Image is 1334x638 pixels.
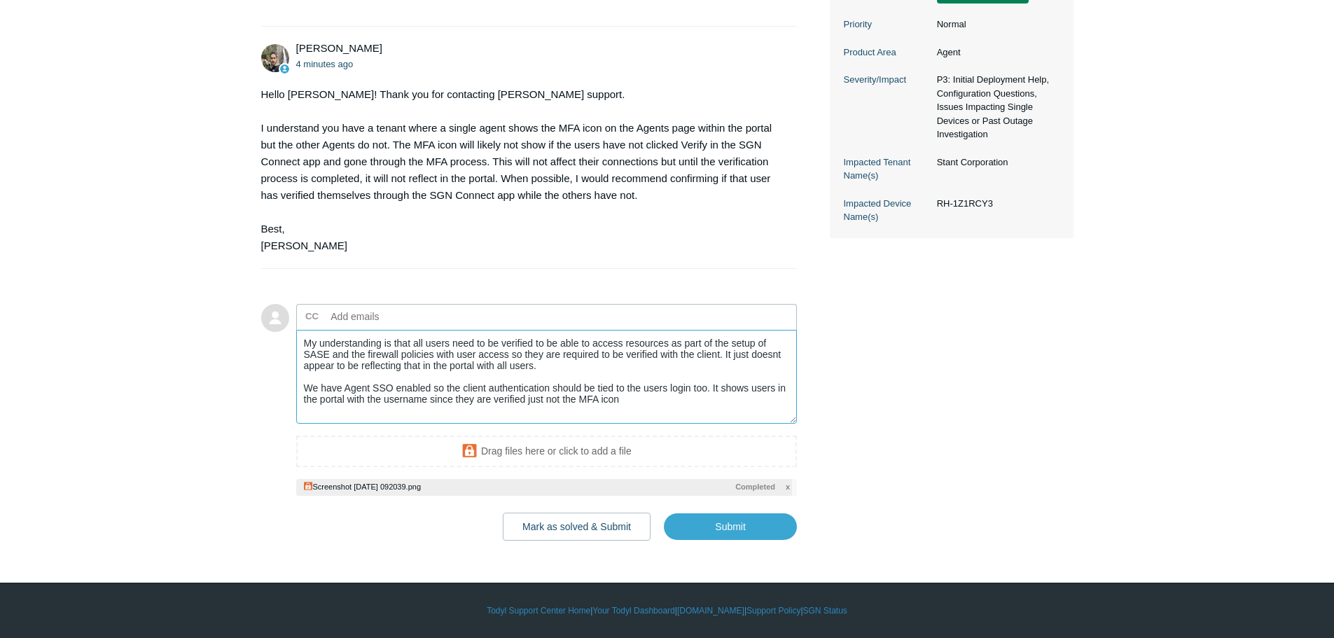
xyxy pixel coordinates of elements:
[786,481,790,493] span: x
[844,155,930,183] dt: Impacted Tenant Name(s)
[305,306,319,327] label: CC
[503,513,651,541] button: Mark as solved & Submit
[746,604,800,617] a: Support Policy
[261,86,784,254] div: Hello [PERSON_NAME]! Thank you for contacting [PERSON_NAME] support. I understand you have a tena...
[664,513,797,540] input: Submit
[844,46,930,60] dt: Product Area
[930,197,1059,211] dd: RH-1Z1RCY3
[326,306,476,327] input: Add emails
[844,18,930,32] dt: Priority
[677,604,744,617] a: [DOMAIN_NAME]
[261,604,1074,617] div: | | | |
[930,73,1059,141] dd: P3: Initial Deployment Help, Configuration Questions, Issues Impacting Single Devices or Past Out...
[296,42,382,54] span: Michael Tjader
[844,73,930,87] dt: Severity/Impact
[930,18,1059,32] dd: Normal
[296,330,798,424] textarea: Add your reply
[803,604,847,617] a: SGN Status
[735,481,775,493] span: Completed
[930,46,1059,60] dd: Agent
[930,155,1059,169] dd: Stant Corporation
[844,197,930,224] dt: Impacted Device Name(s)
[592,604,674,617] a: Your Todyl Dashboard
[296,59,354,69] time: 09/30/2025, 09:14
[487,604,590,617] a: Todyl Support Center Home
